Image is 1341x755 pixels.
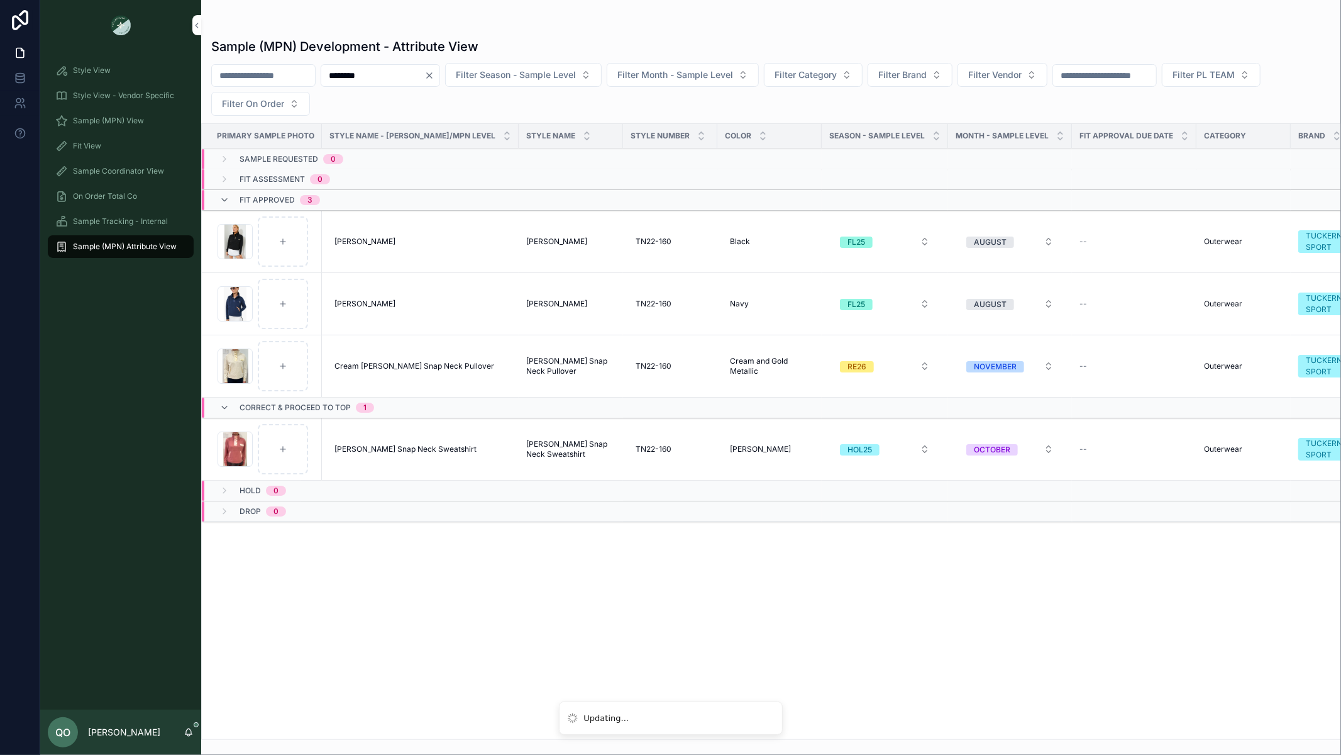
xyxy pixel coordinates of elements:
span: Primary Sample Photo [217,131,314,141]
a: [PERSON_NAME] Snap Neck Sweatshirt [526,439,615,459]
span: Navy [730,299,749,309]
div: FL25 [847,237,865,248]
button: Select Button [830,355,940,377]
span: TN22-160 [636,237,671,247]
a: Select Button [829,437,941,461]
span: Brand [1298,131,1325,141]
span: Sample (MPN) Attribute View [73,242,177,252]
div: scrollable content [40,50,201,274]
div: 3 [307,195,312,205]
a: Sample Tracking - Internal [48,210,194,233]
div: 0 [317,174,323,184]
span: -- [1079,361,1087,371]
button: Select Button [1162,63,1261,87]
span: Outerwear [1204,299,1242,309]
h1: Sample (MPN) Development - Attribute View [211,38,478,55]
span: Outerwear [1204,444,1242,454]
span: Outerwear [1204,361,1242,371]
button: Select Button [764,63,863,87]
span: Cream and Gold Metallic [730,356,809,376]
span: Sample Coordinator View [73,166,164,176]
span: Filter On Order [222,98,284,110]
a: On Order Total Co [48,185,194,208]
a: Outerwear [1204,361,1283,371]
a: Outerwear [1204,237,1283,247]
div: AUGUST [974,299,1007,310]
span: Correct & Proceed to TOP [240,403,351,413]
a: Select Button [829,354,941,378]
a: Select Button [956,230,1064,254]
button: Select Button [956,438,1064,461]
a: TN22-160 [631,439,710,459]
a: Black [725,232,814,252]
button: Select Button [957,63,1047,87]
a: Select Button [829,230,941,254]
span: Style Number [631,131,690,141]
span: [PERSON_NAME] [730,444,791,454]
span: -- [1079,237,1087,247]
span: Sample Tracking - Internal [73,216,168,226]
div: 0 [273,506,279,517]
a: Outerwear [1204,299,1283,309]
span: [PERSON_NAME] Snap Neck Sweatshirt [334,444,477,454]
span: TN22-160 [636,299,671,309]
div: RE26 [847,361,866,372]
span: [PERSON_NAME] Snap Neck Pullover [526,356,615,376]
a: Select Button [956,354,1064,378]
span: Fit Approval Due Date [1079,131,1173,141]
a: Select Button [956,437,1064,461]
a: Sample (MPN) View [48,109,194,132]
div: 0 [273,486,279,496]
span: [PERSON_NAME] [526,237,587,247]
a: TN22-160 [631,356,710,376]
div: OCTOBER [974,444,1010,456]
span: Category [1204,131,1246,141]
a: -- [1079,361,1189,371]
a: Outerwear [1204,444,1283,454]
a: [PERSON_NAME] [526,299,615,309]
span: Style View - Vendor Specific [73,91,174,101]
a: [PERSON_NAME] [526,237,615,247]
a: Style View [48,59,194,82]
div: 1 [363,403,367,413]
span: Season - Sample Level [829,131,925,141]
span: Filter Brand [878,69,927,81]
a: -- [1079,299,1189,309]
span: Style View [73,65,111,75]
a: [PERSON_NAME] [725,439,814,459]
button: Select Button [830,438,940,461]
button: Select Button [956,355,1064,377]
span: Fit View [73,141,101,151]
a: TN22-160 [631,232,710,252]
span: [PERSON_NAME] [334,237,395,247]
span: Fit Approved [240,195,295,205]
span: -- [1079,444,1087,454]
a: Sample (MPN) Attribute View [48,235,194,258]
span: Style Name [526,131,575,141]
span: Color [725,131,751,141]
div: 0 [331,155,336,165]
button: Clear [424,70,439,81]
button: Select Button [830,230,940,253]
span: TN22-160 [636,361,671,371]
a: Style View - Vendor Specific [48,84,194,107]
div: AUGUST [974,237,1007,248]
span: Style Name - [PERSON_NAME]/MPN Level [329,131,495,141]
a: Navy [725,294,814,314]
p: [PERSON_NAME] [88,726,160,739]
span: TN22-160 [636,444,671,454]
button: Select Button [868,63,952,87]
span: -- [1079,299,1087,309]
a: -- [1079,444,1189,454]
button: Select Button [445,63,602,87]
div: FL25 [847,299,865,310]
span: Filter Month - Sample Level [617,69,733,81]
span: Filter PL TEAM [1173,69,1235,81]
a: Cream [PERSON_NAME] Snap Neck Pullover [329,356,511,376]
span: Hold [240,486,261,496]
span: [PERSON_NAME] [526,299,587,309]
span: Cream [PERSON_NAME] Snap Neck Pullover [334,361,494,371]
span: Black [730,237,750,247]
div: Updating... [584,712,629,725]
